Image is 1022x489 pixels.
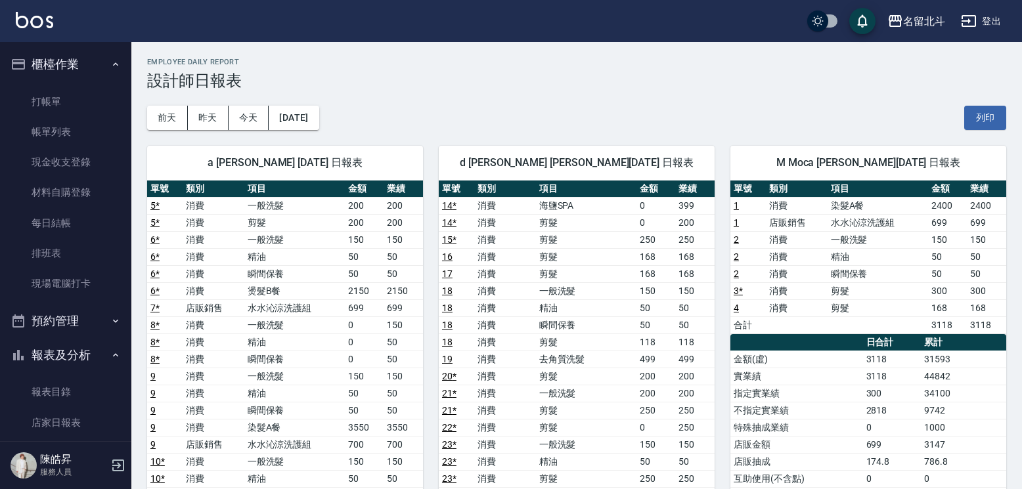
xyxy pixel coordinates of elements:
[244,436,345,453] td: 水水沁涼洗護組
[244,316,345,333] td: 一般洗髮
[40,466,107,478] p: 服務人員
[345,402,384,419] td: 50
[474,436,536,453] td: 消費
[730,453,863,470] td: 店販抽成
[5,377,126,407] a: 報表目錄
[183,299,244,316] td: 店販銷售
[474,402,536,419] td: 消費
[474,231,536,248] td: 消費
[730,436,863,453] td: 店販金額
[150,405,156,415] a: 9
[474,453,536,470] td: 消費
[150,422,156,433] a: 9
[183,197,244,214] td: 消費
[730,181,1006,334] table: a dense table
[636,368,676,385] td: 200
[345,333,384,351] td: 0
[636,299,676,316] td: 50
[967,299,1006,316] td: 168
[474,368,536,385] td: 消費
[474,197,536,214] td: 消費
[964,106,1006,130] button: 列印
[636,265,676,282] td: 168
[536,248,636,265] td: 剪髮
[903,13,945,30] div: 名留北斗
[5,408,126,438] a: 店家日報表
[921,419,1006,436] td: 1000
[636,333,676,351] td: 118
[921,385,1006,402] td: 34100
[244,385,345,402] td: 精油
[675,470,715,487] td: 250
[345,214,384,231] td: 200
[636,470,676,487] td: 250
[5,338,126,372] button: 報表及分析
[384,368,423,385] td: 150
[455,156,699,169] span: d [PERSON_NAME] [PERSON_NAME][DATE] 日報表
[5,208,126,238] a: 每日結帳
[474,299,536,316] td: 消費
[11,452,37,478] img: Person
[384,436,423,453] td: 700
[536,453,636,470] td: 精油
[183,265,244,282] td: 消費
[384,265,423,282] td: 50
[183,436,244,453] td: 店販銷售
[183,316,244,333] td: 消費
[244,282,345,299] td: 燙髮B餐
[345,248,384,265] td: 50
[183,402,244,419] td: 消費
[766,214,828,231] td: 店販銷售
[730,402,863,419] td: 不指定實業績
[384,316,423,333] td: 150
[536,351,636,368] td: 去角質洗髮
[863,436,922,453] td: 699
[474,419,536,436] td: 消費
[636,282,676,299] td: 150
[730,419,863,436] td: 特殊抽成業績
[675,197,715,214] td: 399
[384,181,423,198] th: 業績
[734,234,739,245] a: 2
[536,402,636,419] td: 剪髮
[345,181,384,198] th: 金額
[828,299,928,316] td: 剪髮
[675,333,715,351] td: 118
[163,156,407,169] span: a [PERSON_NAME] [DATE] 日報表
[734,217,739,228] a: 1
[828,181,928,198] th: 項目
[636,231,676,248] td: 250
[766,197,828,214] td: 消費
[675,402,715,419] td: 250
[734,303,739,313] a: 4
[474,470,536,487] td: 消費
[928,214,967,231] td: 699
[40,453,107,466] h5: 陳皓昇
[384,197,423,214] td: 200
[16,12,53,28] img: Logo
[921,334,1006,351] th: 累計
[229,106,269,130] button: 今天
[921,351,1006,368] td: 31593
[183,333,244,351] td: 消費
[636,402,676,419] td: 250
[536,231,636,248] td: 剪髮
[675,299,715,316] td: 50
[766,248,828,265] td: 消費
[675,436,715,453] td: 150
[956,9,1006,33] button: 登出
[863,385,922,402] td: 300
[442,303,453,313] a: 18
[863,453,922,470] td: 174.8
[150,388,156,398] a: 9
[675,214,715,231] td: 200
[636,248,676,265] td: 168
[636,419,676,436] td: 0
[967,181,1006,198] th: 業績
[636,316,676,333] td: 50
[345,368,384,385] td: 150
[183,453,244,470] td: 消費
[536,368,636,385] td: 剪髮
[384,453,423,470] td: 150
[828,248,928,265] td: 精油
